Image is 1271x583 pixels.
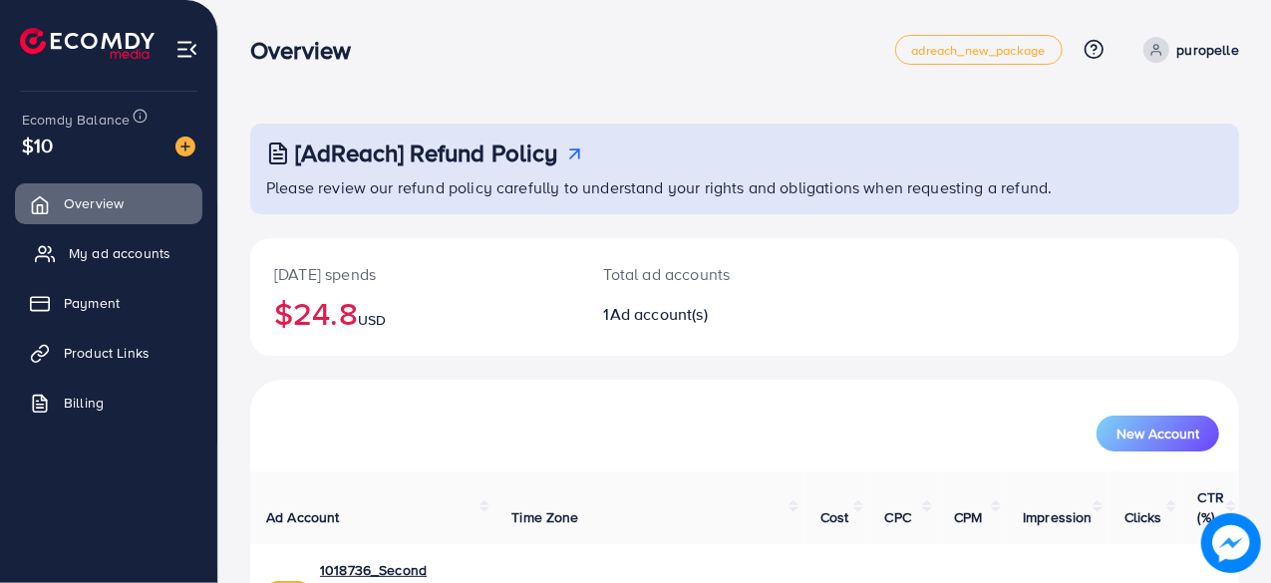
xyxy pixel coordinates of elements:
[15,233,202,273] a: My ad accounts
[250,36,367,65] h3: Overview
[64,193,124,213] span: Overview
[1124,507,1162,527] span: Clicks
[912,44,1046,57] span: adreach_new_package
[15,333,202,373] a: Product Links
[22,110,130,130] span: Ecomdy Balance
[1198,487,1224,527] span: CTR (%)
[1177,38,1239,62] p: puropelle
[20,28,155,59] img: logo
[15,383,202,423] a: Billing
[274,262,556,286] p: [DATE] spends
[266,175,1227,199] p: Please review our refund policy carefully to understand your rights and obligations when requesti...
[610,303,708,325] span: Ad account(s)
[604,305,803,324] h2: 1
[1201,513,1261,573] img: image
[15,283,202,323] a: Payment
[15,183,202,223] a: Overview
[511,507,578,527] span: Time Zone
[175,38,198,61] img: menu
[22,131,53,159] span: $10
[895,35,1063,65] a: adreach_new_package
[69,243,170,263] span: My ad accounts
[274,294,556,332] h2: $24.8
[1023,507,1093,527] span: Impression
[820,507,849,527] span: Cost
[266,507,340,527] span: Ad Account
[885,507,911,527] span: CPC
[358,310,386,330] span: USD
[64,343,150,363] span: Product Links
[1135,37,1239,63] a: puropelle
[1097,416,1219,451] button: New Account
[295,139,558,167] h3: [AdReach] Refund Policy
[1116,427,1199,440] span: New Account
[175,137,195,156] img: image
[64,393,104,413] span: Billing
[604,262,803,286] p: Total ad accounts
[954,507,982,527] span: CPM
[64,293,120,313] span: Payment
